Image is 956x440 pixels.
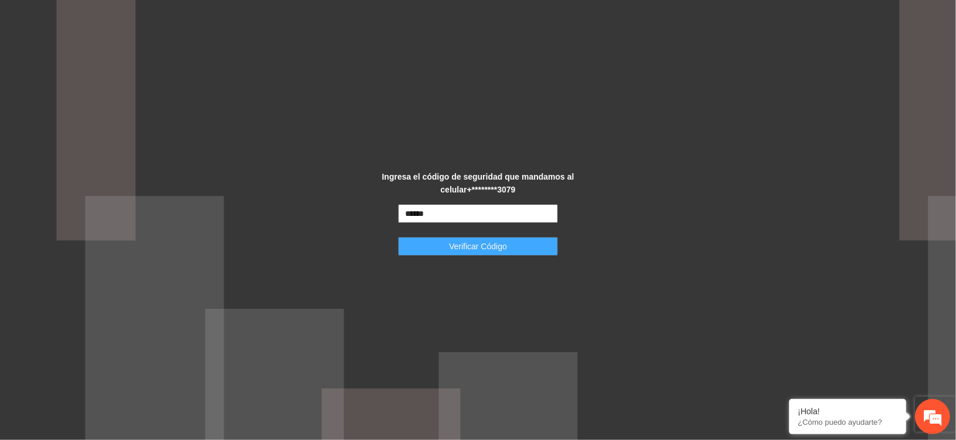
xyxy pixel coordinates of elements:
span: Verificar Código [449,240,507,253]
span: Estamos en línea. [68,156,162,274]
p: ¿Cómo puedo ayudarte? [798,418,897,427]
div: Chatee con nosotros ahora [61,60,197,75]
textarea: Escriba su mensaje y pulse “Intro” [6,319,223,360]
strong: Ingresa el código de seguridad que mandamos al celular +********3079 [382,172,574,194]
div: ¡Hola! [798,407,897,416]
div: Minimizar ventana de chat en vivo [192,6,220,34]
button: Verificar Código [398,237,557,256]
